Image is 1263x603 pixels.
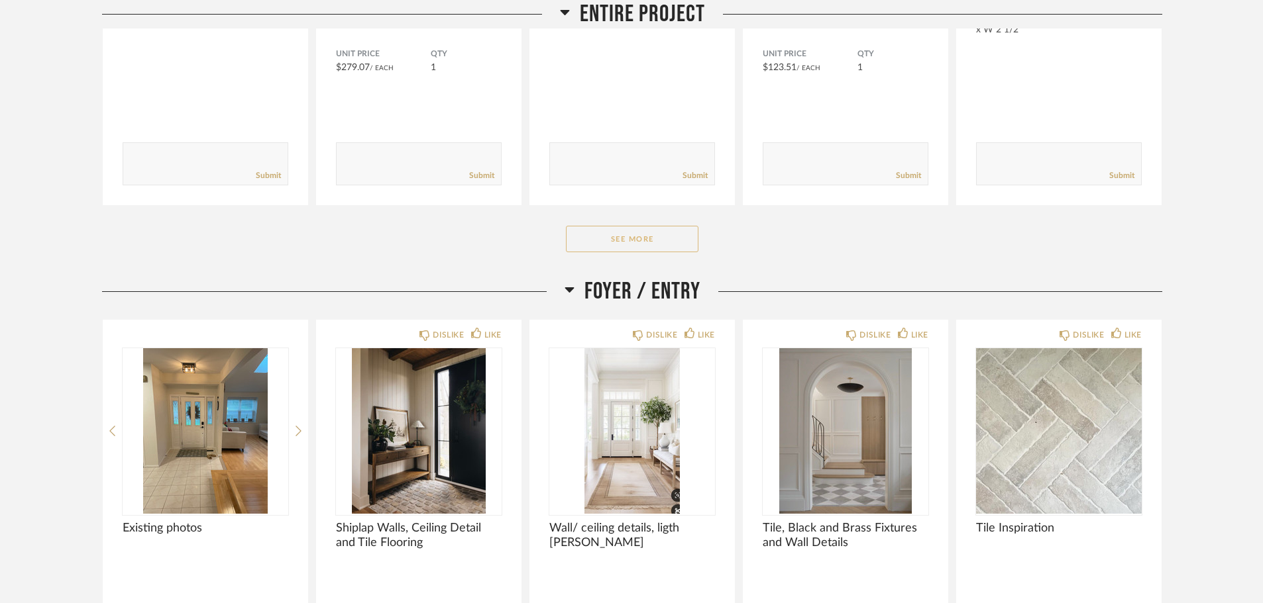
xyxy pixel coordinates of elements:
[256,170,281,181] a: Submit
[549,348,715,514] img: undefined
[336,521,502,550] span: Shiplap Walls, Ceiling Detail and Tile Flooring
[896,170,921,181] a: Submit
[763,63,796,72] span: $123.51
[336,63,370,72] span: $279.07
[859,328,891,342] div: DISLIKE
[370,65,394,71] span: / Each
[336,49,431,60] span: Unit Price
[698,328,715,342] div: LIKE
[1125,328,1142,342] div: LIKE
[433,328,464,342] div: DISLIKE
[976,348,1142,514] img: undefined
[123,348,288,514] img: undefined
[763,521,928,550] span: Tile, Black and Brass Fixtures and Wall Details
[431,63,436,72] span: 1
[796,65,820,71] span: / Each
[763,49,857,60] span: Unit Price
[484,328,502,342] div: LIKE
[336,348,502,514] img: undefined
[431,49,502,60] span: QTY
[584,277,700,306] span: Foyer / Entry
[1109,170,1134,181] a: Submit
[549,521,715,550] span: Wall/ ceiling details, ligth [PERSON_NAME]
[123,521,288,535] span: Existing photos
[469,170,494,181] a: Submit
[911,328,928,342] div: LIKE
[683,170,708,181] a: Submit
[566,226,698,252] button: See More
[1073,328,1104,342] div: DISLIKE
[857,63,863,72] span: 1
[646,328,677,342] div: DISLIKE
[976,521,1142,535] span: Tile Inspiration
[857,49,928,60] span: QTY
[763,348,928,514] img: undefined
